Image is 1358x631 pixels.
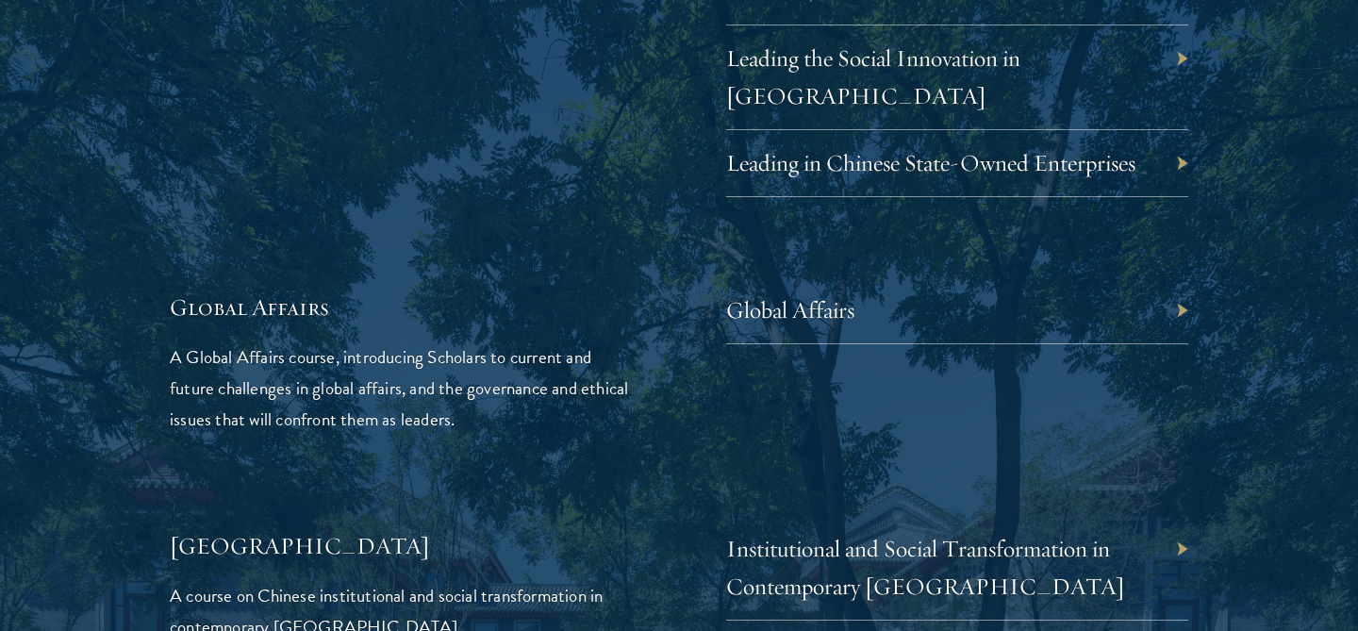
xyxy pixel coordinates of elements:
[170,341,632,435] p: A Global Affairs course, introducing Scholars to current and future challenges in global affairs,...
[726,148,1135,177] a: Leading in Chinese State-Owned Enterprises
[170,291,632,324] h5: Global Affairs
[170,530,632,562] h5: [GEOGRAPHIC_DATA]
[726,43,1020,110] a: Leading the Social Innovation in [GEOGRAPHIC_DATA]
[726,295,854,324] a: Global Affairs
[726,534,1125,601] a: Institutional and Social Transformation in Contemporary [GEOGRAPHIC_DATA]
